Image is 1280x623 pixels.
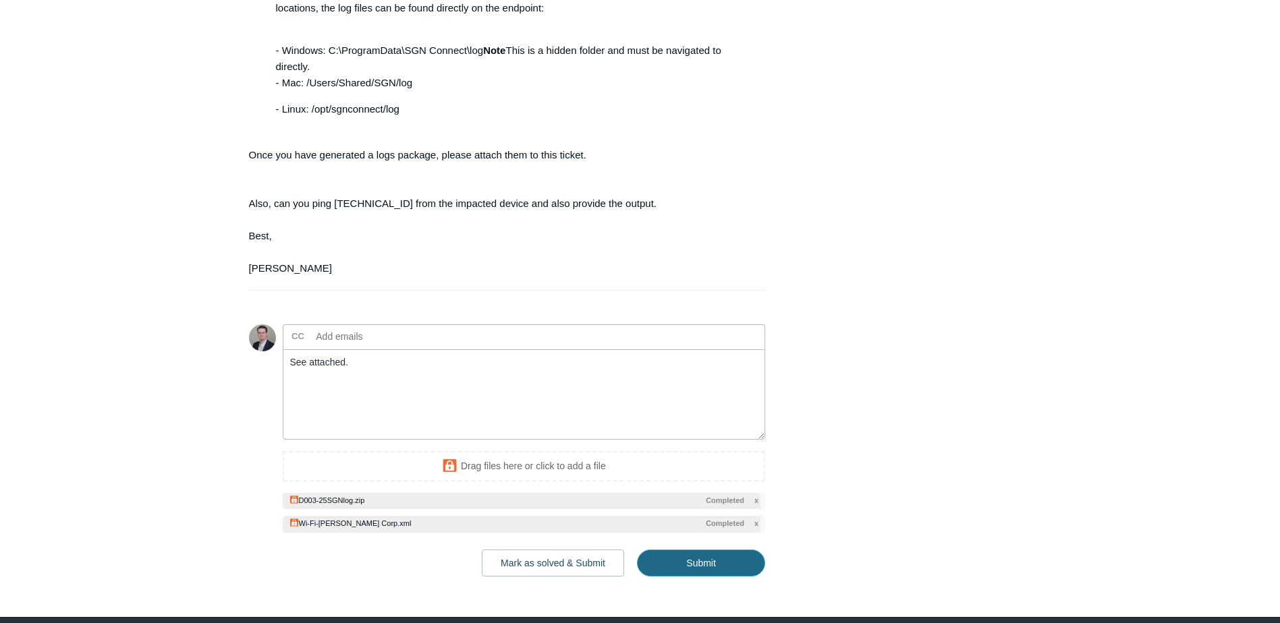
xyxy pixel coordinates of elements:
[706,495,744,506] span: Completed
[276,26,752,91] p: - Windows: C:\ProgramData\SGN Connect\log This is a hidden folder and must be navigated to direct...
[291,326,304,347] label: CC
[483,44,505,56] strong: Note
[637,550,765,576] input: Submit
[283,349,766,440] textarea: Add your reply
[482,550,624,576] button: Mark as solved & Submit
[706,518,744,529] span: Completed
[276,101,752,117] p: - Linux: /opt/sgnconnect/log
[754,495,758,506] span: x
[754,518,758,529] span: x
[311,326,456,347] input: Add emails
